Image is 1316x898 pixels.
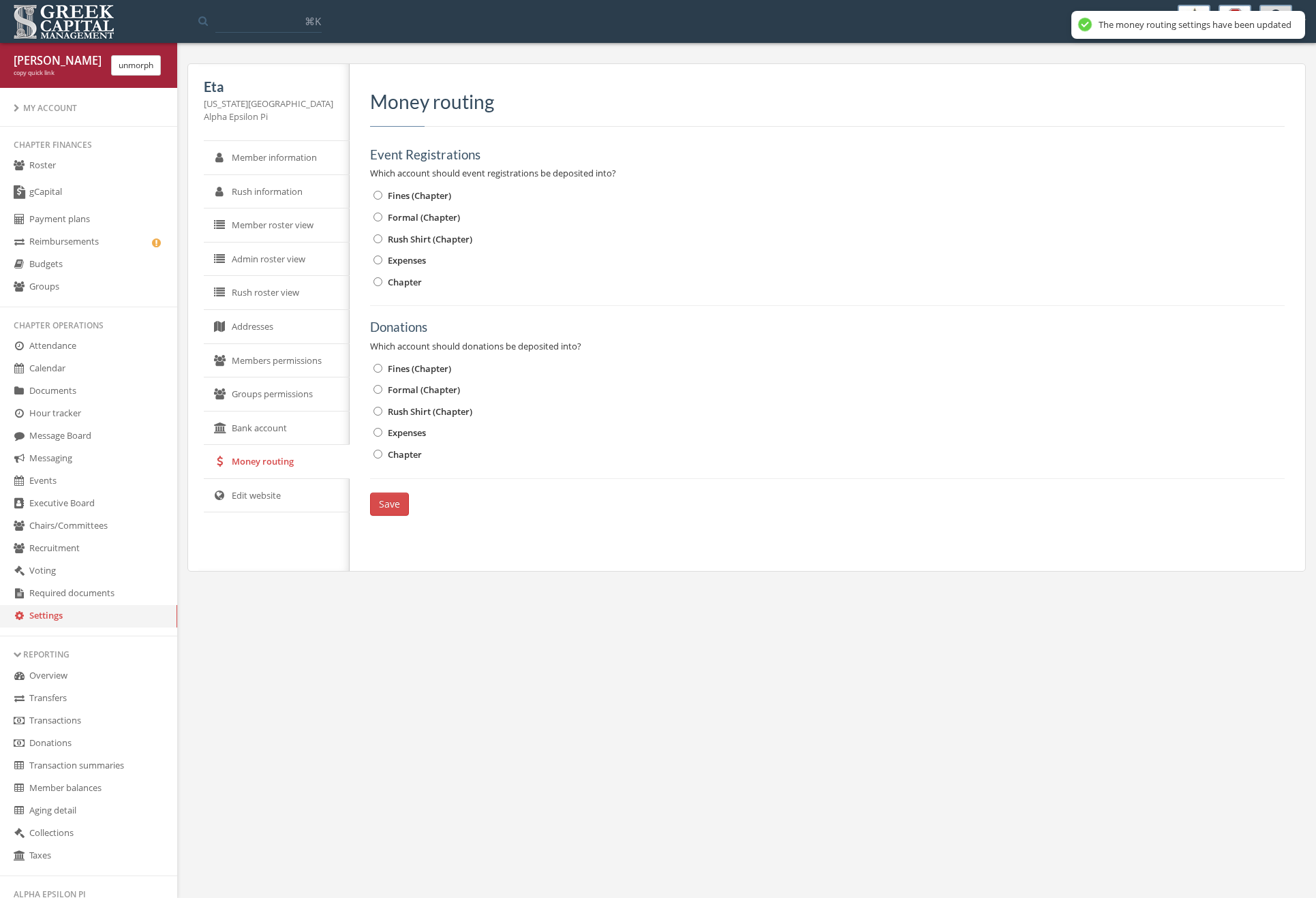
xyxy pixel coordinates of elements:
[204,412,350,446] a: Bank account
[388,233,472,245] span: Rush Shirt (Chapter)
[373,364,382,373] input: Fines (Chapter)
[370,166,1285,181] p: Which account should event registrations be deposited into?
[204,175,350,209] a: Rush information
[370,320,1285,335] h4: Donations
[373,385,382,394] input: Formal (Chapter)
[388,189,451,202] span: Fines (Chapter)
[373,191,382,200] input: Fines (Chapter)
[388,211,460,223] span: Formal (Chapter)
[111,55,161,76] button: unmorph
[388,427,426,439] span: Expenses
[388,362,451,375] span: Fines (Chapter)
[373,277,382,286] input: Chapter
[388,384,460,396] span: Formal (Chapter)
[370,493,409,516] button: Save
[14,102,164,114] div: My Account
[370,147,1285,163] h4: Event Registrations
[388,276,422,288] span: Chapter
[388,254,426,266] span: Expenses
[373,407,382,416] input: Rush Shirt (Chapter)
[204,97,333,123] div: [US_STATE][GEOGRAPHIC_DATA] Alpha Epsilon Pi
[388,448,422,461] span: Chapter
[204,377,350,412] a: Groups permissions
[204,479,350,513] a: Edit website
[14,69,101,78] div: copy quick link
[204,310,350,344] a: Addresses
[373,213,382,221] input: Formal (Chapter)
[204,243,350,277] a: Admin roster view
[14,649,164,660] div: Reporting
[373,428,382,437] input: Expenses
[373,256,382,264] input: Expenses
[204,344,350,378] a: Members permissions
[204,79,333,94] h5: Eta
[204,208,350,243] a: Member roster view
[373,234,382,243] input: Rush Shirt (Chapter)
[373,450,382,459] input: Chapter
[204,276,350,310] a: Rush roster view
[14,53,101,69] div: [PERSON_NAME] [PERSON_NAME]
[204,141,350,175] a: Member information
[370,91,1285,112] h3: Money routing
[204,445,350,479] a: Money routing
[1099,19,1291,31] div: The money routing settings have been updated
[388,405,472,418] span: Rush Shirt (Chapter)
[305,14,321,28] span: ⌘K
[370,339,1285,354] p: Which account should donations be deposited into?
